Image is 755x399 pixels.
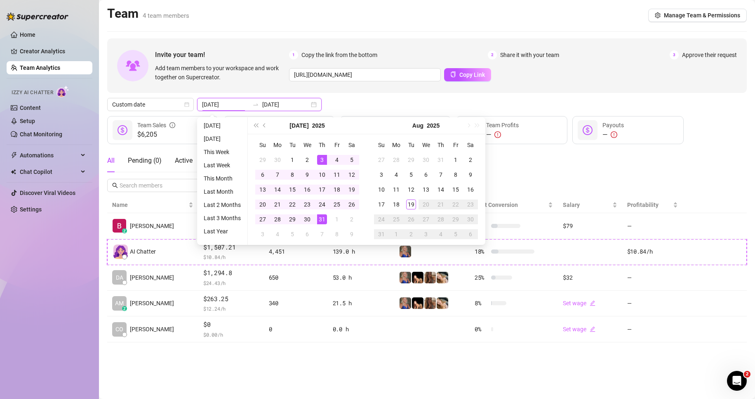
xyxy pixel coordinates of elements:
[655,12,661,18] span: setting
[273,199,282,209] div: 21
[258,214,268,224] div: 27
[315,212,329,227] td: 2025-07-31
[391,199,401,209] div: 18
[113,245,128,259] img: izzy-ai-chatter-avatar-DDCN_rTZ.svg
[419,212,433,227] td: 2025-08-27
[389,167,404,182] td: 2025-08-04
[270,152,285,167] td: 2025-06-30
[486,122,519,128] span: Team Profits
[376,170,386,180] div: 3
[200,121,244,131] li: [DATE]
[374,182,389,197] td: 2025-08-10
[269,247,323,256] div: 4,451
[463,227,478,242] td: 2025-09-06
[463,152,478,167] td: 2025-08-02
[466,229,475,239] div: 6
[130,247,156,256] span: AI Chatter
[347,214,357,224] div: 2
[118,125,127,135] span: dollar-circle
[273,214,282,224] div: 28
[329,138,344,152] th: Fr
[255,182,270,197] td: 2025-07-13
[285,197,300,212] td: 2025-07-22
[376,214,386,224] div: 24
[20,165,78,178] span: Chat Copilot
[137,121,175,130] div: Team Sales
[300,182,315,197] td: 2025-07-16
[344,167,359,182] td: 2025-07-12
[315,152,329,167] td: 2025-07-03
[11,169,16,175] img: Chat Copilot
[344,138,359,152] th: Sa
[563,221,617,230] div: $79
[300,212,315,227] td: 2025-07-30
[627,202,659,208] span: Profitability
[11,152,17,159] span: thunderbolt
[463,138,478,152] th: Sa
[682,50,737,59] span: Approve their request
[389,227,404,242] td: 2025-09-01
[155,64,286,82] span: Add team members to your workspace and work together on Supercreator.
[285,227,300,242] td: 2025-08-05
[258,229,268,239] div: 3
[563,202,580,208] span: Salary
[270,227,285,242] td: 2025-08-04
[137,130,175,140] span: $6,205
[406,214,416,224] div: 26
[273,155,282,165] div: 30
[406,199,416,209] div: 19
[475,202,518,208] span: Chat Conversion
[404,212,419,227] td: 2025-08-26
[112,98,189,111] span: Custom date
[404,167,419,182] td: 2025-08-05
[563,326,595,332] a: Set wageedit
[463,167,478,182] td: 2025-08-09
[203,304,259,313] span: $ 12.24 /h
[391,214,401,224] div: 25
[433,212,448,227] td: 2025-08-28
[450,71,456,77] span: copy
[421,229,431,239] div: 3
[406,185,416,195] div: 12
[421,170,431,180] div: 6
[463,212,478,227] td: 2025-08-30
[107,197,198,213] th: Name
[270,182,285,197] td: 2025-07-14
[302,214,312,224] div: 30
[436,229,446,239] div: 4
[463,182,478,197] td: 2025-08-16
[404,227,419,242] td: 2025-09-02
[258,155,268,165] div: 29
[317,185,327,195] div: 17
[376,229,386,239] div: 31
[389,197,404,212] td: 2025-08-18
[433,138,448,152] th: Th
[317,229,327,239] div: 7
[315,197,329,212] td: 2025-07-24
[347,170,357,180] div: 12
[448,182,463,197] td: 2025-08-15
[448,212,463,227] td: 2025-08-29
[391,185,401,195] div: 11
[419,167,433,182] td: 2025-08-06
[448,197,463,212] td: 2025-08-22
[332,214,342,224] div: 1
[391,170,401,180] div: 4
[419,152,433,167] td: 2025-07-30
[203,268,259,278] span: $1,294.8
[285,138,300,152] th: Tu
[155,50,289,60] span: Invite your team!
[400,246,411,257] img: Ambie
[312,117,325,134] button: Choose a year
[419,197,433,212] td: 2025-08-20
[400,272,411,283] img: Ambie
[451,199,461,209] div: 22
[273,170,282,180] div: 7
[436,214,446,224] div: 28
[590,300,595,306] span: edit
[200,187,244,197] li: Last Month
[287,214,297,224] div: 29
[300,167,315,182] td: 2025-07-09
[374,197,389,212] td: 2025-08-17
[287,185,297,195] div: 15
